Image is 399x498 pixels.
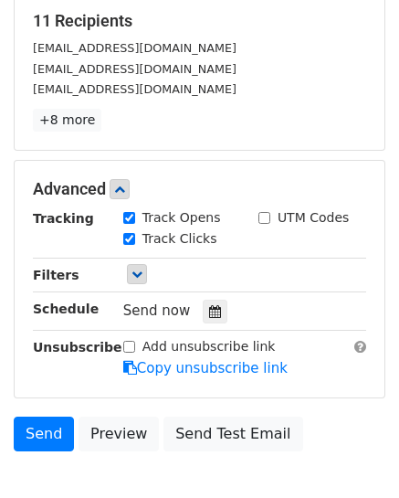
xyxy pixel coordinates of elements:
[14,417,74,451] a: Send
[33,41,236,55] small: [EMAIL_ADDRESS][DOMAIN_NAME]
[33,62,236,76] small: [EMAIL_ADDRESS][DOMAIN_NAME]
[278,208,349,228] label: UTM Codes
[123,302,191,319] span: Send now
[123,360,288,376] a: Copy unsubscribe link
[79,417,159,451] a: Preview
[33,340,122,355] strong: Unsubscribe
[308,410,399,498] iframe: Chat Widget
[33,302,99,316] strong: Schedule
[33,82,236,96] small: [EMAIL_ADDRESS][DOMAIN_NAME]
[33,268,79,282] strong: Filters
[142,229,217,249] label: Track Clicks
[163,417,302,451] a: Send Test Email
[33,179,366,199] h5: Advanced
[33,211,94,226] strong: Tracking
[33,11,366,31] h5: 11 Recipients
[308,410,399,498] div: 聊天小工具
[142,337,276,356] label: Add unsubscribe link
[142,208,221,228] label: Track Opens
[33,109,101,132] a: +8 more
